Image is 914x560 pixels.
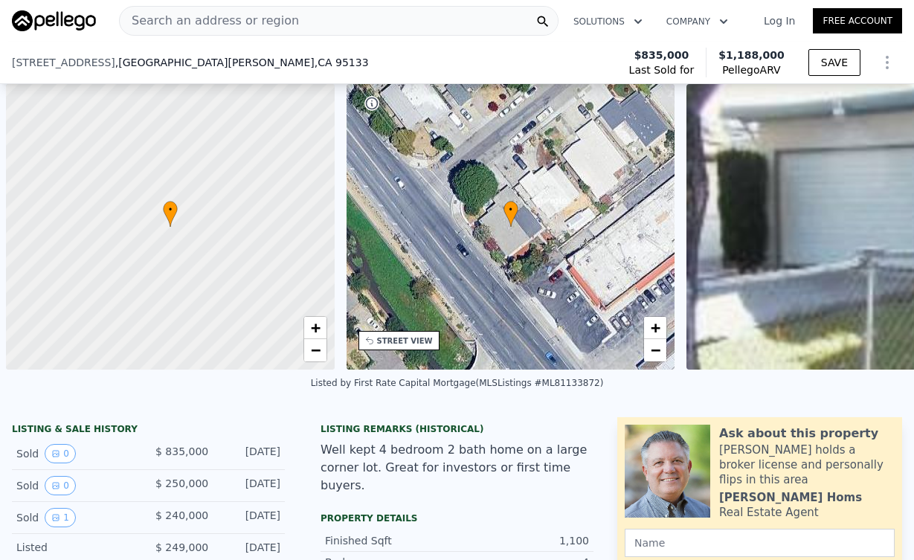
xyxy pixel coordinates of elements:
[651,318,660,337] span: +
[311,378,604,388] div: Listed by First Rate Capital Mortgage (MLSListings #ML81133872)
[220,444,280,463] div: [DATE]
[377,335,433,347] div: STREET VIEW
[163,203,178,216] span: •
[321,423,593,435] div: Listing Remarks (Historical)
[719,425,878,442] div: Ask about this property
[45,444,76,463] button: View historical data
[872,48,902,77] button: Show Options
[310,341,320,359] span: −
[808,49,860,76] button: SAVE
[457,533,590,548] div: 1,100
[115,55,369,70] span: , [GEOGRAPHIC_DATA][PERSON_NAME]
[220,540,280,555] div: [DATE]
[155,509,208,521] span: $ 240,000
[719,490,862,505] div: [PERSON_NAME] Homs
[163,201,178,227] div: •
[45,508,76,527] button: View historical data
[629,62,695,77] span: Last Sold for
[718,62,785,77] span: Pellego ARV
[155,445,208,457] span: $ 835,000
[315,57,369,68] span: , CA 95133
[16,476,137,495] div: Sold
[719,442,895,487] div: [PERSON_NAME] holds a broker license and personally flips in this area
[310,318,320,337] span: +
[503,203,518,216] span: •
[644,317,666,339] a: Zoom in
[16,508,137,527] div: Sold
[719,505,819,520] div: Real Estate Agent
[654,8,740,35] button: Company
[45,476,76,495] button: View historical data
[813,8,902,33] a: Free Account
[220,476,280,495] div: [DATE]
[16,540,137,555] div: Listed
[120,12,299,30] span: Search an address or region
[304,339,326,361] a: Zoom out
[634,48,689,62] span: $835,000
[325,533,457,548] div: Finished Sqft
[12,55,115,70] span: [STREET_ADDRESS]
[304,317,326,339] a: Zoom in
[12,423,285,438] div: LISTING & SALE HISTORY
[321,512,593,524] div: Property details
[220,508,280,527] div: [DATE]
[644,339,666,361] a: Zoom out
[625,529,895,557] input: Name
[321,441,593,495] div: Well kept 4 bedroom 2 bath home on a large corner lot. Great for investors or first time buyers.
[746,13,813,28] a: Log In
[12,10,96,31] img: Pellego
[718,49,785,61] span: $1,188,000
[155,477,208,489] span: $ 250,000
[561,8,654,35] button: Solutions
[503,201,518,227] div: •
[155,541,208,553] span: $ 249,000
[16,444,137,463] div: Sold
[651,341,660,359] span: −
